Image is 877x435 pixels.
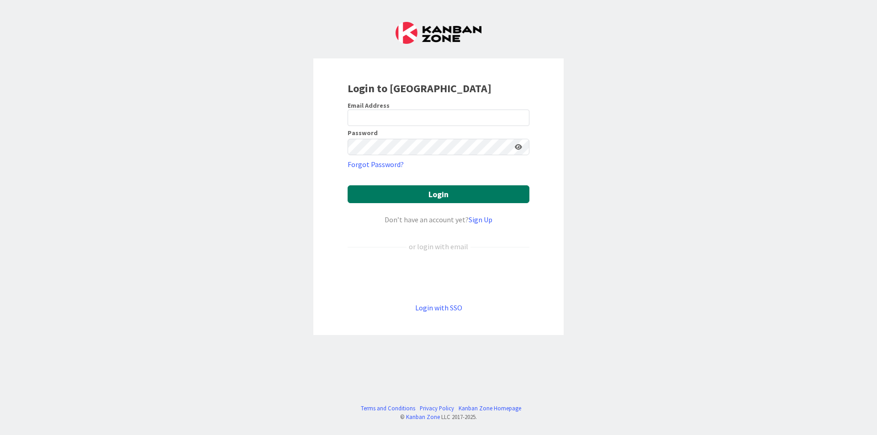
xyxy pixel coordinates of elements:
[406,413,440,420] a: Kanban Zone
[420,404,454,413] a: Privacy Policy
[361,404,415,413] a: Terms and Conditions
[348,214,529,225] div: Don’t have an account yet?
[343,267,534,287] iframe: Sign in with Google Button
[396,22,481,44] img: Kanban Zone
[348,81,491,95] b: Login to [GEOGRAPHIC_DATA]
[407,241,470,252] div: or login with email
[348,101,390,110] label: Email Address
[348,130,378,136] label: Password
[348,159,404,170] a: Forgot Password?
[459,404,521,413] a: Kanban Zone Homepage
[415,303,462,312] a: Login with SSO
[469,215,492,224] a: Sign Up
[356,413,521,421] div: © LLC 2017- 2025 .
[348,185,529,203] button: Login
